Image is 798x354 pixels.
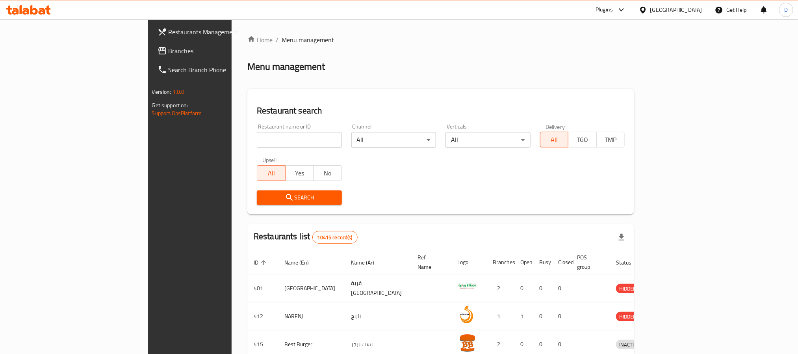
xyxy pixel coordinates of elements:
[254,231,358,244] h2: Restaurants list
[514,274,533,302] td: 0
[151,60,281,79] a: Search Branch Phone
[457,277,477,296] img: Spicy Village
[552,250,571,274] th: Closed
[552,302,571,330] td: 0
[312,231,358,244] div: Total records count
[345,274,411,302] td: قرية [GEOGRAPHIC_DATA]
[278,274,345,302] td: [GEOGRAPHIC_DATA]
[151,41,281,60] a: Branches
[317,168,339,179] span: No
[345,302,411,330] td: نارنج
[351,132,436,148] div: All
[457,333,477,352] img: Best Burger
[486,302,514,330] td: 1
[247,60,325,73] h2: Menu management
[351,258,384,267] span: Name (Ar)
[247,35,634,45] nav: breadcrumb
[616,284,640,293] span: HIDDEN
[260,168,282,179] span: All
[544,134,566,145] span: All
[285,165,314,181] button: Yes
[514,250,533,274] th: Open
[263,193,336,203] span: Search
[612,228,631,247] div: Export file
[486,274,514,302] td: 2
[169,27,275,37] span: Restaurants Management
[616,284,640,293] div: HIDDEN
[169,65,275,75] span: Search Branch Phone
[282,35,334,45] span: Menu management
[257,190,342,205] button: Search
[577,253,600,272] span: POS group
[445,132,531,148] div: All
[546,124,565,129] label: Delivery
[451,250,486,274] th: Logo
[514,302,533,330] td: 1
[313,234,357,241] span: 10415 record(s)
[262,157,277,163] label: Upsell
[257,165,286,181] button: All
[152,87,171,97] span: Version:
[289,168,311,179] span: Yes
[254,258,269,267] span: ID
[486,250,514,274] th: Branches
[552,274,571,302] td: 0
[173,87,185,97] span: 1.0.0
[568,132,597,147] button: TGO
[313,165,342,181] button: No
[616,312,640,321] div: HIDDEN
[151,22,281,41] a: Restaurants Management
[540,132,569,147] button: All
[457,305,477,324] img: NARENJ
[650,6,702,14] div: [GEOGRAPHIC_DATA]
[169,46,275,56] span: Branches
[616,340,643,349] div: INACTIVE
[784,6,788,14] span: D
[257,105,625,117] h2: Restaurant search
[572,134,594,145] span: TGO
[596,5,613,15] div: Plugins
[533,302,552,330] td: 0
[278,302,345,330] td: NARENJ
[152,100,188,110] span: Get support on:
[418,253,442,272] span: Ref. Name
[616,258,642,267] span: Status
[600,134,622,145] span: TMP
[152,108,202,118] a: Support.OpsPlatform
[284,258,319,267] span: Name (En)
[257,132,342,148] input: Search for restaurant name or ID..
[533,274,552,302] td: 0
[616,340,643,349] span: INACTIVE
[596,132,625,147] button: TMP
[533,250,552,274] th: Busy
[616,312,640,321] span: HIDDEN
